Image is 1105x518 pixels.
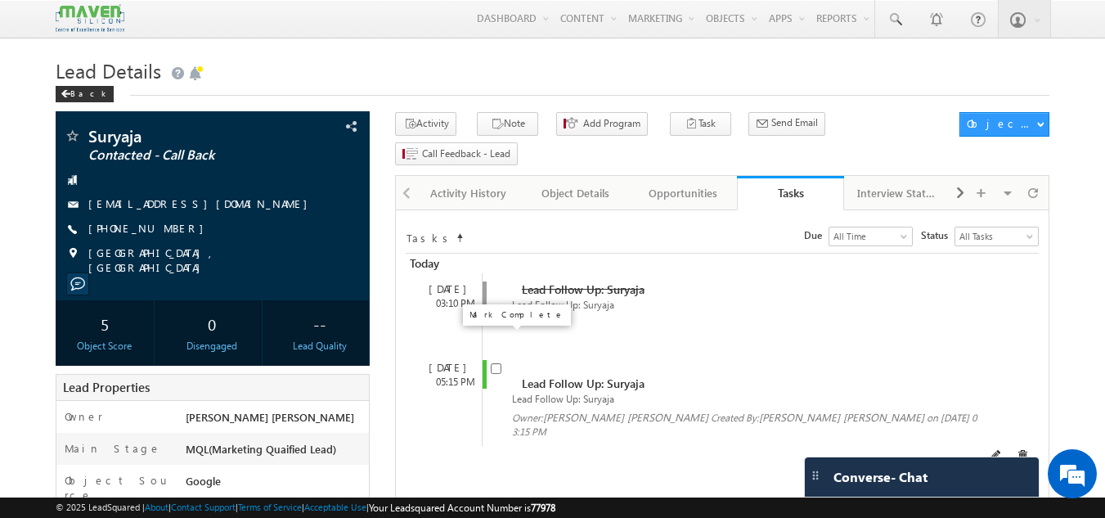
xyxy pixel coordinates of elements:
span: Contacted - Call Back [88,147,282,164]
div: -- [274,309,365,339]
div: Today [406,254,480,273]
span: [PHONE_NUMBER] [88,221,212,237]
div: 5 [60,309,150,339]
img: Custom Logo [56,4,124,33]
span: Lead Properties [63,379,150,395]
span: Delete [1017,450,1028,462]
button: Object Actions [959,112,1049,137]
div: Object Score [60,339,150,354]
div: Mark Complete [469,309,564,319]
a: Object Details [523,176,630,210]
a: Back [56,85,122,99]
div: Opportunities [643,183,722,203]
span: Lead Follow Up: Suryaja [522,376,645,391]
span: Lead Follow Up: Suryaja [512,393,614,405]
div: 0 [167,309,258,339]
span: [PERSON_NAME] [PERSON_NAME] [759,410,924,424]
div: 05:15 PM [414,375,482,390]
span: All Tasks [955,229,1034,244]
span: Created By: [711,412,927,424]
a: [EMAIL_ADDRESS][DOMAIN_NAME] [88,196,316,210]
div: Object Details [536,183,615,203]
div: Back [56,86,114,102]
span: [PERSON_NAME] [PERSON_NAME] [543,410,708,424]
span: Sort Timeline [456,227,464,242]
span: © 2025 LeadSquared | | | | | [56,500,555,516]
a: Opportunities [630,176,737,210]
button: Add Program [556,112,648,136]
span: 77978 [531,502,555,514]
div: Interview Status [857,183,937,203]
button: Note [477,112,538,136]
a: All Tasks [955,227,1039,246]
div: Disengaged [167,339,258,354]
div: Object Actions [967,116,1036,131]
label: Object Source [65,473,170,502]
label: Owner [65,409,103,424]
button: Call Feedback - Lead [395,142,518,166]
span: Edit [990,450,1002,462]
div: Activity History [429,183,508,203]
span: Suryaja [88,128,282,144]
div: [DATE] [414,360,482,375]
span: Lead Follow Up: Suryaja [512,299,614,311]
span: Send Email [771,115,818,130]
div: [DATE] [414,282,482,296]
span: Call Feedback - Lead [422,146,510,161]
a: Tasks [737,176,844,210]
span: Due [804,228,829,243]
span: All Time [829,229,908,244]
span: Add Program [583,116,640,131]
span: Lead Follow Up: Suryaja [522,282,645,297]
a: Acceptable Use [304,502,366,512]
span: Converse - Chat [833,470,928,484]
div: MQL(Marketing Quaified Lead) [182,441,370,464]
a: Contact Support [171,502,236,512]
span: Your Leadsquared Account Number is [369,502,555,514]
button: Activity [395,112,456,136]
span: [PERSON_NAME] [PERSON_NAME] [186,410,354,424]
div: 03:10 PM [414,296,482,311]
label: Main Stage [65,441,161,456]
div: Tasks [749,185,832,200]
a: All Time [829,227,913,246]
span: Status [921,228,955,243]
span: on [DATE] 03:15 PM [512,412,977,438]
td: Tasks [406,227,455,246]
button: Send Email [748,112,825,136]
img: carter-drag [809,469,822,482]
span: [GEOGRAPHIC_DATA], [GEOGRAPHIC_DATA] [88,245,342,275]
button: Task [670,112,731,136]
a: About [145,502,168,512]
div: Lead Quality [274,339,365,354]
a: Interview Status [844,176,951,210]
span: Owner: [512,412,711,424]
div: Google [182,473,370,496]
a: Activity History [415,176,523,210]
a: Terms of Service [238,502,302,512]
span: Lead Details [56,57,161,83]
